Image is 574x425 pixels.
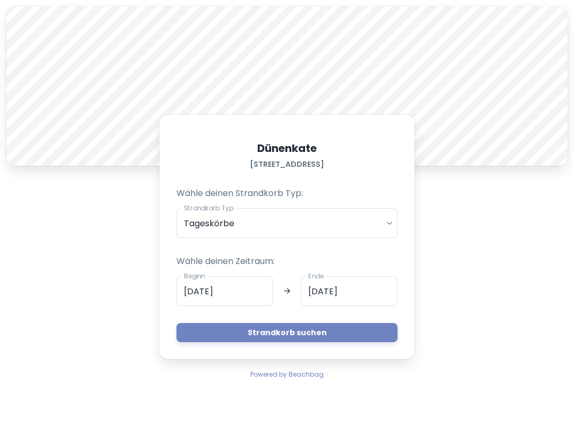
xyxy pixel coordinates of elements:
label: Strandkorb Typ [184,203,233,212]
a: Powered by Beachbag [250,368,324,380]
span: Powered by Beachbag [250,370,324,379]
input: dd.mm.yyyy [301,276,398,306]
p: Wähle deinen Zeitraum: [176,255,398,268]
input: dd.mm.yyyy [176,276,273,306]
div: Tageskörbe [176,208,398,238]
h5: Dünenkate [257,140,317,156]
label: Ende [308,271,324,280]
h6: [STREET_ADDRESS] [250,158,324,170]
button: Strandkorb suchen [176,323,398,342]
label: Beginn [184,271,205,280]
p: Wähle deinen Strandkorb Typ: [176,187,398,200]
